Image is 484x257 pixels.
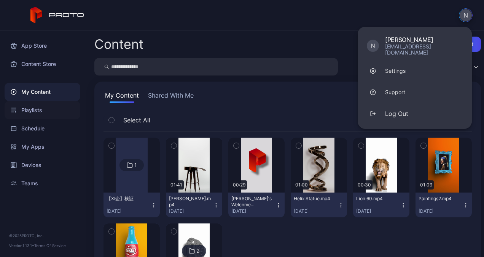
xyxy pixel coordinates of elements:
[166,193,222,217] button: [PERSON_NAME].mp4[DATE]
[294,208,338,214] div: [DATE]
[5,101,80,119] a: Playlists
[385,109,408,118] div: Log Out
[231,208,275,214] div: [DATE]
[385,67,406,75] div: Settings
[459,8,473,22] button: N
[5,37,80,55] a: App Store
[294,196,336,202] div: Helix Statue.mp4
[358,31,472,60] a: N[PERSON_NAME][EMAIL_ADDRESS][DOMAIN_NAME]
[356,196,398,202] div: Lion 60.mp4
[123,116,150,125] span: Select All
[5,55,80,73] a: Content Store
[34,243,66,248] a: Terms Of Service
[358,103,472,124] button: Log Out
[196,247,199,254] div: 2
[353,193,409,217] button: Lion 60.mp4[DATE]
[134,162,137,169] div: 1
[358,60,472,82] a: Settings
[94,38,143,51] div: Content
[146,91,195,103] button: Shared With Me
[169,196,211,208] div: BillyM Silhouette.mp4
[103,193,160,217] button: 【XI企】検証[DATE]
[419,196,460,202] div: Paintings2.mp4
[107,208,151,214] div: [DATE]
[9,233,76,239] div: © 2025 PROTO, Inc.
[5,156,80,174] a: Devices
[5,119,80,138] a: Schedule
[385,36,463,43] div: [PERSON_NAME]
[5,83,80,101] a: My Content
[5,174,80,193] a: Teams
[291,193,347,217] button: Helix Statue.mp4[DATE]
[5,138,80,156] a: My Apps
[419,208,463,214] div: [DATE]
[358,82,472,103] a: Support
[416,193,472,217] button: Paintings2.mp4[DATE]
[9,243,34,248] span: Version 1.13.1 •
[169,208,213,214] div: [DATE]
[228,193,285,217] button: [PERSON_NAME]'s Welcome Video.mp4[DATE]
[356,208,400,214] div: [DATE]
[103,91,140,103] button: My Content
[107,196,148,202] div: 【XI企】検証
[385,43,463,56] div: [EMAIL_ADDRESS][DOMAIN_NAME]
[385,88,405,96] div: Support
[231,196,273,208] div: David's Welcome Video.mp4
[367,40,379,52] div: N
